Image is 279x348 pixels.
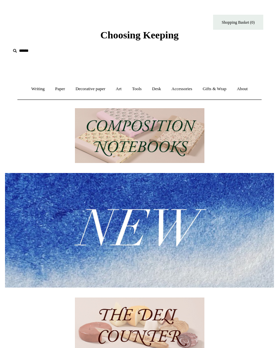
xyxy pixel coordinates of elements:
[51,80,70,98] a: Paper
[75,108,204,163] img: 202302 Composition ledgers.jpg__PID:69722ee6-fa44-49dd-a067-31375e5d54ec
[148,80,166,98] a: Desk
[27,80,50,98] a: Writing
[5,173,274,287] img: New.jpg__PID:f73bdf93-380a-4a35-bcfe-7823039498e1
[127,80,147,98] a: Tools
[100,35,179,39] a: Choosing Keeping
[232,80,253,98] a: About
[100,29,179,40] span: Choosing Keeping
[198,80,231,98] a: Gifts & Wrap
[213,15,263,30] a: Shopping Basket (0)
[167,80,197,98] a: Accessories
[71,80,110,98] a: Decorative paper
[111,80,126,98] a: Art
